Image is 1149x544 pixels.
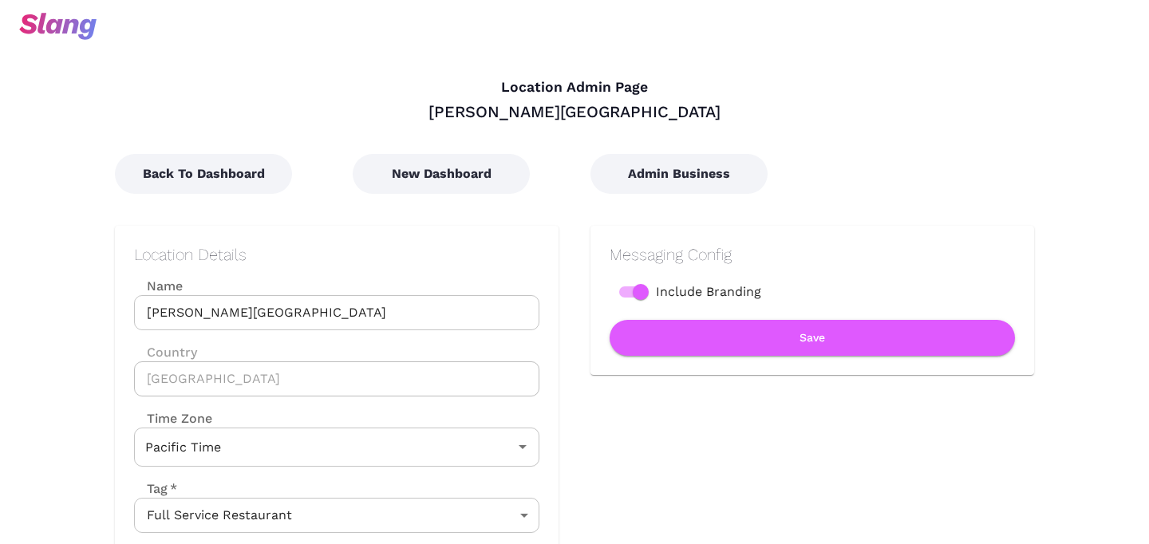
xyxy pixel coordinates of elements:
[353,154,530,194] button: New Dashboard
[115,79,1034,97] h4: Location Admin Page
[19,13,97,40] img: svg+xml;base64,PHN2ZyB3aWR0aD0iOTciIGhlaWdodD0iMzQiIHZpZXdCb3g9IjAgMCA5NyAzNCIgZmlsbD0ibm9uZSIgeG...
[610,320,1015,356] button: Save
[115,154,292,194] button: Back To Dashboard
[511,436,534,458] button: Open
[134,277,539,295] label: Name
[134,479,177,498] label: Tag
[656,282,761,302] span: Include Branding
[134,245,539,264] h2: Location Details
[134,498,539,533] div: Full Service Restaurant
[115,166,292,181] a: Back To Dashboard
[590,166,768,181] a: Admin Business
[115,101,1034,122] div: [PERSON_NAME][GEOGRAPHIC_DATA]
[590,154,768,194] button: Admin Business
[610,245,1015,264] h2: Messaging Config
[134,343,539,361] label: Country
[134,409,539,428] label: Time Zone
[353,166,530,181] a: New Dashboard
